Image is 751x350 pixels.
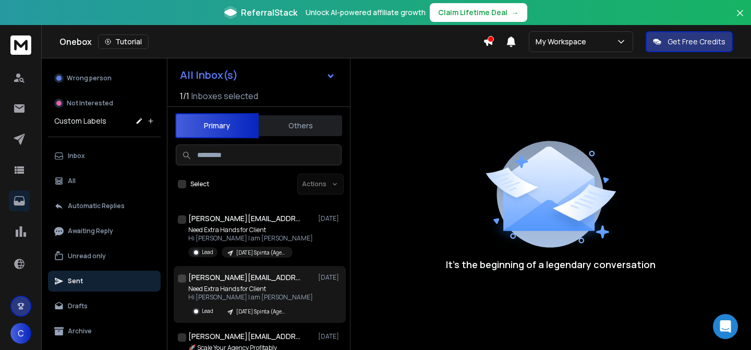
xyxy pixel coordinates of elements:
p: Archive [68,327,92,335]
p: [DATE] Spinta (Agency) [236,308,286,316]
p: Hi [PERSON_NAME] I am [PERSON_NAME] [188,293,313,301]
button: Wrong person [48,68,161,89]
button: Inbox [48,146,161,166]
button: C [10,323,31,344]
span: ReferralStack [241,6,297,19]
p: Wrong person [67,74,112,82]
button: Tutorial [98,34,149,49]
p: It’s the beginning of a legendary conversation [446,257,656,272]
button: Others [259,114,342,137]
span: → [512,7,519,18]
button: Close banner [733,6,747,31]
p: Drafts [68,302,88,310]
h1: [PERSON_NAME][EMAIL_ADDRESS][DOMAIN_NAME] [188,331,303,342]
p: [DATE] [318,332,342,341]
button: Claim Lifetime Deal→ [430,3,527,22]
button: Automatic Replies [48,196,161,216]
p: Need Extra Hands for Client [188,285,313,293]
p: Not Interested [67,99,113,107]
div: Onebox [59,34,483,49]
button: Get Free Credits [646,31,733,52]
p: Need Extra Hands for Client [188,226,313,234]
p: [DATE] [318,273,342,282]
label: Select [190,180,209,188]
h1: All Inbox(s) [180,70,238,80]
p: All [68,177,76,185]
button: Primary [175,113,259,138]
p: Inbox [68,152,85,160]
p: Unread only [68,252,106,260]
p: Automatic Replies [68,202,125,210]
p: Lead [202,307,213,315]
button: Unread only [48,246,161,267]
p: [DATE] Spinta (Agency) [236,249,286,257]
div: Open Intercom Messenger [713,314,738,339]
p: Hi [PERSON_NAME] I am [PERSON_NAME] [188,234,313,243]
button: Sent [48,271,161,292]
p: Get Free Credits [668,37,725,47]
button: All [48,171,161,191]
h1: [PERSON_NAME][EMAIL_ADDRESS][DOMAIN_NAME] [188,213,303,224]
h3: Custom Labels [54,116,106,126]
span: 1 / 1 [180,90,189,102]
p: Sent [68,277,83,285]
p: My Workspace [536,37,590,47]
p: [DATE] [318,214,342,223]
p: Unlock AI-powered affiliate growth [306,7,426,18]
p: Lead [202,248,213,256]
h1: [PERSON_NAME][EMAIL_ADDRESS][DOMAIN_NAME] [188,272,303,283]
button: Archive [48,321,161,342]
h3: Inboxes selected [191,90,258,102]
button: Awaiting Reply [48,221,161,242]
button: Not Interested [48,93,161,114]
p: Awaiting Reply [68,227,113,235]
button: All Inbox(s) [172,65,344,86]
button: Drafts [48,296,161,317]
